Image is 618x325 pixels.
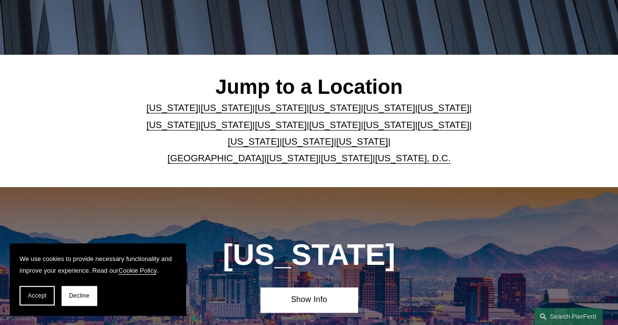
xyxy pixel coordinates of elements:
a: Show Info [260,287,357,312]
a: [US_STATE] [267,153,319,163]
a: [US_STATE] [201,120,253,130]
p: We use cookies to provide necessary functionality and improve your experience. Read our . [20,253,176,276]
a: [GEOGRAPHIC_DATA] [168,153,264,163]
button: Decline [62,286,97,305]
a: [US_STATE], D.C. [375,153,451,163]
a: [US_STATE] [147,103,198,113]
span: Decline [69,292,89,299]
h1: [US_STATE] [188,238,430,272]
a: Cookie Policy [118,267,156,274]
a: [US_STATE] [147,120,198,130]
a: [US_STATE] [201,103,253,113]
a: Search this site [534,308,602,325]
a: [US_STATE] [417,120,469,130]
a: [US_STATE] [363,120,415,130]
span: Accept [28,292,46,299]
a: [US_STATE] [363,103,415,113]
a: [US_STATE] [228,136,279,147]
p: | | | | | | | | | | | | | | | | | | [140,100,479,167]
a: [US_STATE] [321,153,373,163]
h2: Jump to a Location [140,75,479,100]
a: [US_STATE] [309,120,361,130]
a: [US_STATE] [255,120,307,130]
section: Cookie banner [10,243,186,315]
a: [US_STATE] [309,103,361,113]
button: Accept [20,286,55,305]
a: [US_STATE] [417,103,469,113]
a: [US_STATE] [336,136,388,147]
a: [US_STATE] [282,136,334,147]
a: [US_STATE] [255,103,307,113]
